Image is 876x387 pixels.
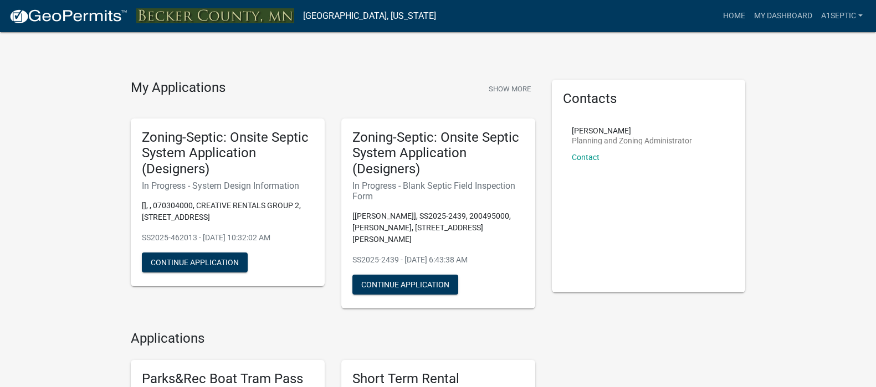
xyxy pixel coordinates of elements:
[352,254,524,266] p: SS2025-2439 - [DATE] 6:43:38 AM
[572,137,692,145] p: Planning and Zoning Administrator
[572,127,692,135] p: [PERSON_NAME]
[136,8,294,23] img: Becker County, Minnesota
[563,91,735,107] h5: Contacts
[719,6,750,27] a: Home
[131,80,226,96] h4: My Applications
[142,252,248,272] button: Continue Application
[131,331,535,347] h4: Applications
[142,232,314,244] p: SS2025-462013 - [DATE] 10:32:02 AM
[142,130,314,177] h5: Zoning-Septic: Onsite Septic System Application (Designers)
[817,6,867,27] a: A1SEPTIC
[142,200,314,223] p: [], , 070304000, CREATIVE RENTALS GROUP 2, [STREET_ADDRESS]
[303,7,436,25] a: [GEOGRAPHIC_DATA], [US_STATE]
[750,6,817,27] a: My Dashboard
[352,180,524,202] h6: In Progress - Blank Septic Field Inspection Form
[352,275,458,295] button: Continue Application
[142,180,314,191] h6: In Progress - System Design Information
[352,210,524,245] p: [[PERSON_NAME]], SS2025-2439, 200495000, [PERSON_NAME], [STREET_ADDRESS][PERSON_NAME]
[142,371,314,387] h5: Parks&Rec Boat Tram Pass
[484,80,535,98] button: Show More
[352,130,524,177] h5: Zoning-Septic: Onsite Septic System Application (Designers)
[572,153,600,162] a: Contact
